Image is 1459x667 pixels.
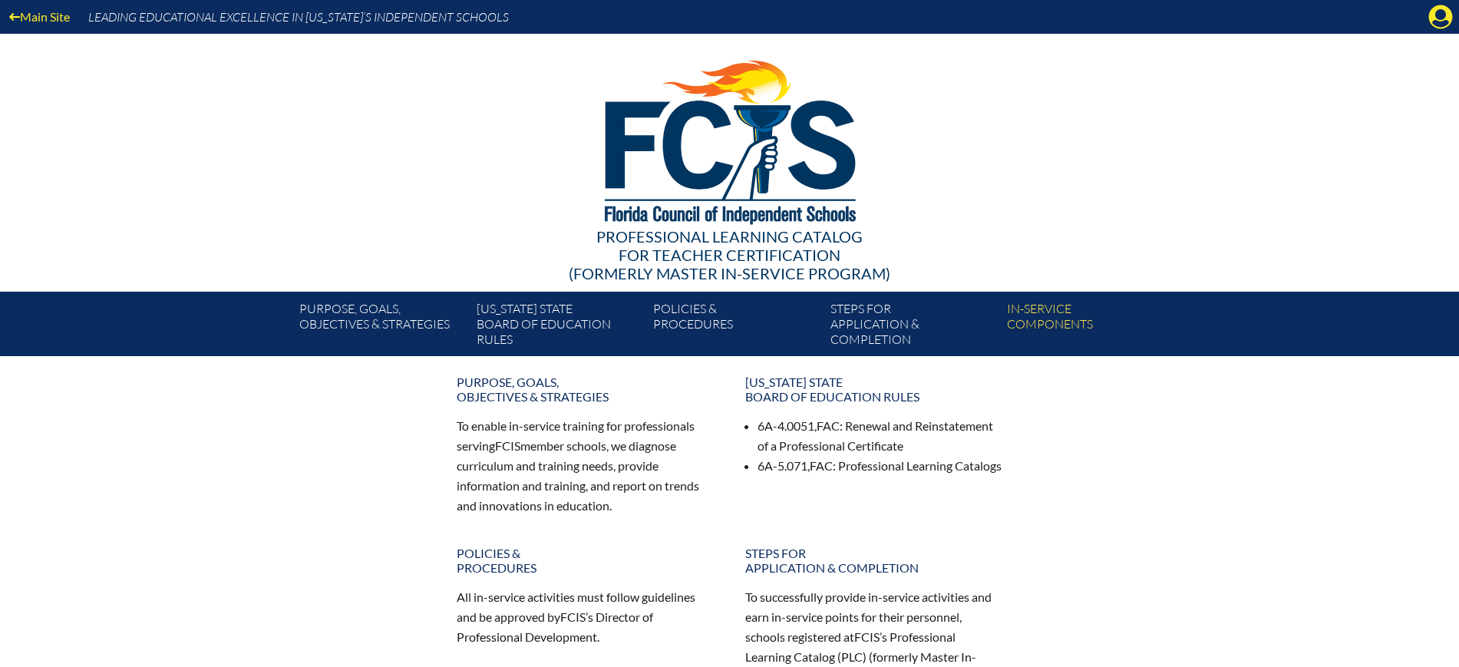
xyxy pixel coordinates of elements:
a: Purpose, goals,objectives & strategies [293,298,470,356]
p: To enable in-service training for professionals serving member schools, we diagnose curriculum an... [457,416,715,515]
img: FCISlogo221.eps [571,34,888,243]
a: In-servicecomponents [1001,298,1177,356]
li: 6A-5.071, : Professional Learning Catalogs [758,456,1003,476]
span: PLC [841,649,863,664]
a: Main Site [3,6,76,27]
a: Policies &Procedures [647,298,824,356]
li: 6A-4.0051, : Renewal and Reinstatement of a Professional Certificate [758,416,1003,456]
span: FAC [810,458,833,473]
p: All in-service activities must follow guidelines and be approved by ’s Director of Professional D... [457,587,715,647]
a: Policies &Procedures [447,540,724,581]
span: FCIS [854,629,880,644]
svg: Manage Account [1428,5,1453,29]
a: Purpose, goals,objectives & strategies [447,368,724,410]
a: [US_STATE] StateBoard of Education rules [470,298,647,356]
span: FCIS [495,438,520,453]
span: FCIS [560,609,586,624]
a: Steps forapplication & completion [736,540,1012,581]
span: for Teacher Certification [619,246,840,264]
a: [US_STATE] StateBoard of Education rules [736,368,1012,410]
a: Steps forapplication & completion [824,298,1001,356]
div: Professional Learning Catalog (formerly Master In-service Program) [288,227,1172,282]
span: FAC [817,418,840,433]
